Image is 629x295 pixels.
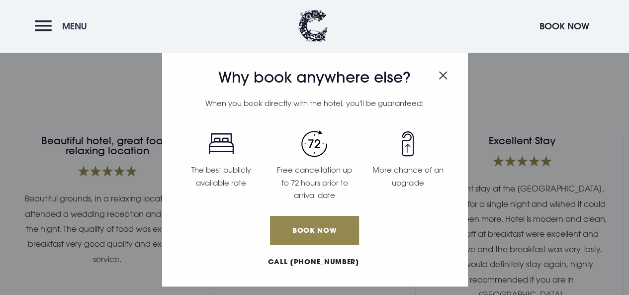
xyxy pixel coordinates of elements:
p: When you book directly with the hotel, you'll be guaranteed: [175,97,454,110]
button: Book Now [535,15,594,37]
p: Free cancellation up to 72 hours prior to arrival date [274,164,356,202]
a: Call [PHONE_NUMBER] [175,257,453,267]
img: Clandeboye Lodge [298,10,328,42]
span: Menu [62,20,87,32]
p: More chance of an upgrade [367,164,449,189]
p: The best publicly available rate [180,164,262,189]
a: Book Now [270,216,359,245]
h3: Why book anywhere else? [175,69,454,87]
button: Close modal [439,66,448,82]
button: Menu [35,15,92,37]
